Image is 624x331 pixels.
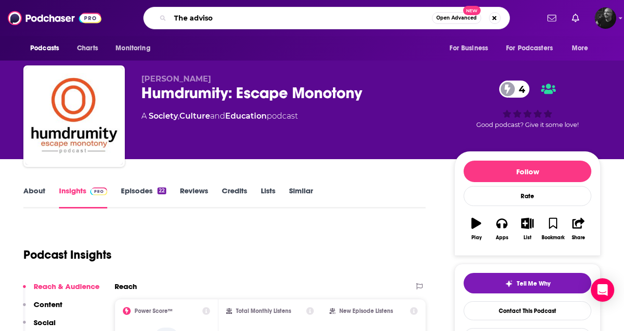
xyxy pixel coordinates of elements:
div: Apps [496,235,508,241]
span: For Business [449,41,488,55]
span: , [178,111,179,121]
div: Search podcasts, credits, & more... [143,7,510,29]
button: Share [566,211,591,247]
button: Bookmark [540,211,565,247]
img: tell me why sparkle [505,280,513,288]
span: [PERSON_NAME] [141,74,211,83]
div: Open Intercom Messenger [591,278,614,302]
div: Play [471,235,482,241]
button: List [515,211,540,247]
div: Share [572,235,585,241]
span: More [572,41,588,55]
a: Show notifications dropdown [568,10,583,26]
a: 4 [499,81,530,98]
a: Reviews [180,186,208,208]
span: New [463,6,481,15]
span: Open Advanced [436,16,477,21]
h2: Total Monthly Listens [236,308,291,314]
p: Content [34,300,62,309]
button: Reach & Audience [23,282,99,300]
p: Social [34,318,56,327]
a: Society [149,111,178,121]
p: Reach & Audience [34,282,99,291]
div: 22 [157,187,166,194]
span: Good podcast? Give it some love! [476,121,579,128]
h1: Podcast Insights [23,248,112,262]
button: Show profile menu [595,7,616,29]
div: Rate [464,186,591,206]
button: open menu [500,39,567,58]
img: User Profile [595,7,616,29]
h2: Reach [115,282,137,291]
div: A podcast [141,110,298,122]
a: Charts [71,39,104,58]
img: Humdrumity: Escape Monotony [25,67,123,165]
span: Tell Me Why [517,280,550,288]
img: Podchaser Pro [90,187,107,195]
a: Episodes22 [121,186,166,208]
button: Play [464,211,489,247]
span: Logged in as greg30296 [595,7,616,29]
button: Content [23,300,62,318]
span: Monitoring [116,41,150,55]
span: For Podcasters [506,41,553,55]
a: InsightsPodchaser Pro [59,186,107,208]
a: Show notifications dropdown [544,10,560,26]
button: Apps [489,211,514,247]
a: Contact This Podcast [464,301,591,320]
span: Charts [77,41,98,55]
button: open menu [565,39,601,58]
a: Culture [179,111,210,121]
input: Search podcasts, credits, & more... [170,10,432,26]
button: open menu [109,39,163,58]
a: Similar [289,186,313,208]
div: Bookmark [542,235,565,241]
span: and [210,111,225,121]
div: 4Good podcast? Give it some love! [454,74,601,135]
h2: New Episode Listens [339,308,393,314]
a: Credits [222,186,247,208]
span: 4 [509,81,530,98]
button: tell me why sparkleTell Me Why [464,273,591,293]
button: open menu [23,39,72,58]
span: Podcasts [30,41,59,55]
h2: Power Score™ [135,308,173,314]
button: Open AdvancedNew [432,12,481,24]
button: open menu [443,39,500,58]
img: Podchaser - Follow, Share and Rate Podcasts [8,9,101,27]
a: Lists [261,186,275,208]
div: List [524,235,531,241]
a: About [23,186,45,208]
a: Education [225,111,267,121]
button: Follow [464,161,591,182]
